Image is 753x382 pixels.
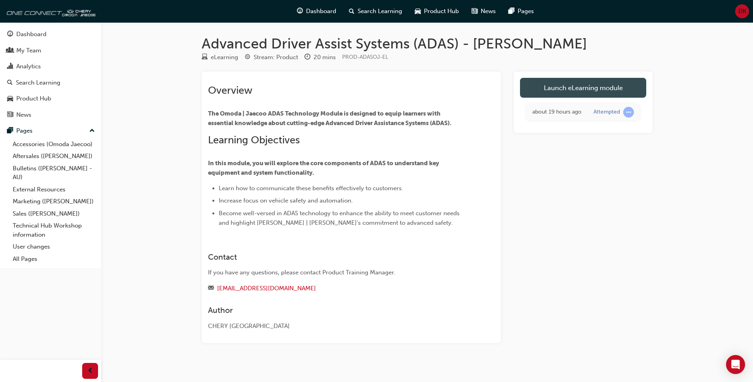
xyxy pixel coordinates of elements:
img: oneconnect [4,3,95,19]
h1: Advanced Driver Assist Systems (ADAS) - [PERSON_NAME] [202,35,653,52]
a: Launch eLearning module [520,78,646,98]
div: Pages [16,126,33,135]
a: Analytics [3,59,98,74]
a: [EMAIL_ADDRESS][DOMAIN_NAME] [217,285,316,292]
a: Sales ([PERSON_NAME]) [10,208,98,220]
span: Search Learning [358,7,402,16]
h3: Contact [208,253,466,262]
span: DK [738,7,746,16]
a: User changes [10,241,98,253]
span: email-icon [208,285,214,292]
span: chart-icon [7,63,13,70]
span: guage-icon [7,31,13,38]
span: pages-icon [7,127,13,135]
div: Attempted [593,108,620,116]
div: 20 mins [314,53,336,62]
span: target-icon [245,54,250,61]
div: Search Learning [16,78,60,87]
span: In this module, you will explore the core components of ADAS to understand key equipment and syst... [208,160,440,176]
span: clock-icon [304,54,310,61]
a: search-iconSearch Learning [343,3,408,19]
span: learningRecordVerb_ATTEMPT-icon [623,107,634,118]
a: guage-iconDashboard [291,3,343,19]
span: guage-icon [297,6,303,16]
a: My Team [3,43,98,58]
div: Sun Sep 21 2025 14:03:59 GMT+1000 (Australian Eastern Standard Time) [532,108,582,117]
a: Dashboard [3,27,98,42]
span: Pages [518,7,534,16]
div: Dashboard [16,30,46,39]
span: pages-icon [508,6,514,16]
div: News [16,110,31,120]
a: Product Hub [3,91,98,106]
span: Dashboard [306,7,336,16]
a: Aftersales ([PERSON_NAME]) [10,150,98,162]
a: External Resources [10,183,98,196]
a: All Pages [10,253,98,265]
span: people-icon [7,47,13,54]
div: If you have any questions, please contact Product Training Manager. [208,268,466,277]
span: car-icon [415,6,421,16]
div: Email [208,284,466,293]
div: Product Hub [16,94,51,103]
div: Analytics [16,62,41,71]
span: learningResourceType_ELEARNING-icon [202,54,208,61]
span: car-icon [7,95,13,102]
div: Stream [245,52,298,62]
span: Overview [208,84,252,96]
a: News [3,108,98,122]
span: The Omoda | Jaecoo ADAS Technology Module is designed to equip learners with essential knowledge ... [208,110,451,127]
button: Pages [3,123,98,138]
span: Become well-versed in ADAS technology to enhance the ability to meet customer needs and highlight... [219,210,461,226]
span: Learning Objectives [208,134,300,146]
span: Product Hub [424,7,459,16]
div: Duration [304,52,336,62]
div: My Team [16,46,41,55]
span: Learning resource code [342,54,388,60]
a: pages-iconPages [502,3,540,19]
a: Technical Hub Workshop information [10,220,98,241]
a: Accessories (Omoda Jaecoo) [10,138,98,150]
span: up-icon [89,126,95,136]
h3: Author [208,306,466,315]
div: Open Intercom Messenger [726,355,745,374]
span: Increase focus on vehicle safety and automation. [219,197,353,204]
div: CHERY [GEOGRAPHIC_DATA] [208,322,466,331]
a: car-iconProduct Hub [408,3,465,19]
div: Type [202,52,238,62]
div: Stream: Product [254,53,298,62]
span: news-icon [472,6,478,16]
a: Bulletins ([PERSON_NAME] - AU) [10,162,98,183]
a: Marketing ([PERSON_NAME]) [10,195,98,208]
div: eLearning [211,53,238,62]
span: Learn how to communicate these benefits effectively to customers. [219,185,403,192]
a: Search Learning [3,75,98,90]
span: news-icon [7,112,13,119]
span: News [481,7,496,16]
span: prev-icon [87,366,93,376]
button: DK [735,4,749,18]
span: search-icon [7,79,13,87]
button: DashboardMy TeamAnalyticsSearch LearningProduct HubNews [3,25,98,123]
a: news-iconNews [465,3,502,19]
span: search-icon [349,6,354,16]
